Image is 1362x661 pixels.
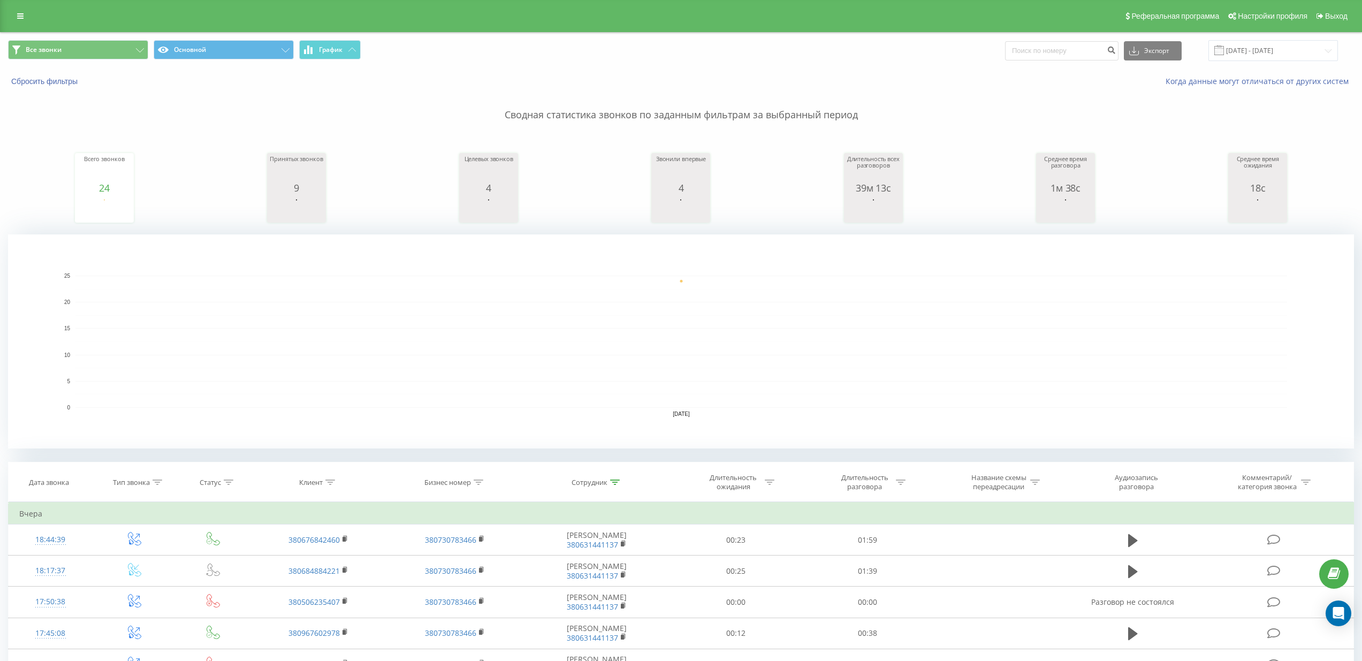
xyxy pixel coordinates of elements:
a: 380730783466 [425,566,476,576]
text: 20 [64,299,71,305]
div: Тип звонка [113,478,150,487]
span: Разговор не состоялся [1091,597,1174,607]
div: 18с [1231,183,1284,193]
div: 4 [462,183,515,193]
div: Название схемы переадресации [970,473,1028,491]
div: Комментарий/категория звонка [1236,473,1298,491]
text: 10 [64,352,71,358]
div: 18:17:37 [19,560,82,581]
a: 380967602978 [288,628,340,638]
button: Все звонки [8,40,148,59]
a: 380684884221 [288,566,340,576]
a: 380631441137 [567,602,618,612]
svg: A chart. [654,193,707,225]
a: 380730783466 [425,628,476,638]
div: Целевых звонков [462,156,515,183]
div: Среднее время разговора [1039,156,1092,183]
div: Бизнес номер [424,478,471,487]
td: Вчера [9,503,1354,525]
div: 17:45:08 [19,623,82,644]
div: 17:50:38 [19,591,82,612]
div: Принятых звонков [270,156,323,183]
button: Основной [154,40,294,59]
span: График [319,46,343,54]
div: 4 [654,183,707,193]
a: 380631441137 [567,571,618,581]
button: Сбросить фильтры [8,77,83,86]
button: График [299,40,361,59]
text: 25 [64,273,71,279]
td: 01:59 [802,525,933,556]
div: Всего звонков [78,156,131,183]
div: Аудиозапись разговора [1101,473,1171,491]
td: 00:23 [671,525,802,556]
div: 18:44:39 [19,529,82,550]
span: Все звонки [26,45,62,54]
input: Поиск по номеру [1005,41,1118,60]
svg: A chart. [270,193,323,225]
div: Длительность ожидания [705,473,762,491]
text: 15 [64,326,71,332]
div: Сотрудник [572,478,607,487]
div: Дата звонка [29,478,69,487]
span: Выход [1325,12,1348,20]
div: Статус [200,478,221,487]
a: 380730783466 [425,597,476,607]
svg: A chart. [462,193,515,225]
text: 0 [67,405,70,411]
td: [PERSON_NAME] [523,587,671,618]
text: 5 [67,378,70,384]
a: 380730783466 [425,535,476,545]
text: [DATE] [673,411,690,417]
td: 00:00 [802,587,933,618]
td: [PERSON_NAME] [523,525,671,556]
td: 01:39 [802,556,933,587]
span: Реферальная программа [1131,12,1219,20]
span: Настройки профиля [1238,12,1307,20]
svg: A chart. [847,193,900,225]
div: Звонили впервые [654,156,707,183]
td: [PERSON_NAME] [523,618,671,649]
div: Длительность разговора [836,473,893,491]
div: 24 [78,183,131,193]
a: 380631441137 [567,540,618,550]
td: [PERSON_NAME] [523,556,671,587]
svg: A chart. [78,193,131,225]
td: 00:00 [671,587,802,618]
div: Длительность всех разговоров [847,156,900,183]
td: 00:25 [671,556,802,587]
div: 9 [270,183,323,193]
svg: A chart. [1039,193,1092,225]
div: Клиент [299,478,323,487]
svg: A chart. [1231,193,1284,225]
div: 39м 13с [847,183,900,193]
div: 1м 38с [1039,183,1092,193]
a: Когда данные могут отличаться от других систем [1166,76,1354,86]
a: 380506235407 [288,597,340,607]
div: Open Intercom Messenger [1326,601,1351,626]
td: 00:12 [671,618,802,649]
a: 380676842460 [288,535,340,545]
a: 380631441137 [567,633,618,643]
td: 00:38 [802,618,933,649]
div: Среднее время ожидания [1231,156,1284,183]
svg: A chart. [8,234,1354,449]
button: Экспорт [1124,41,1182,60]
p: Сводная статистика звонков по заданным фильтрам за выбранный период [8,87,1354,122]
